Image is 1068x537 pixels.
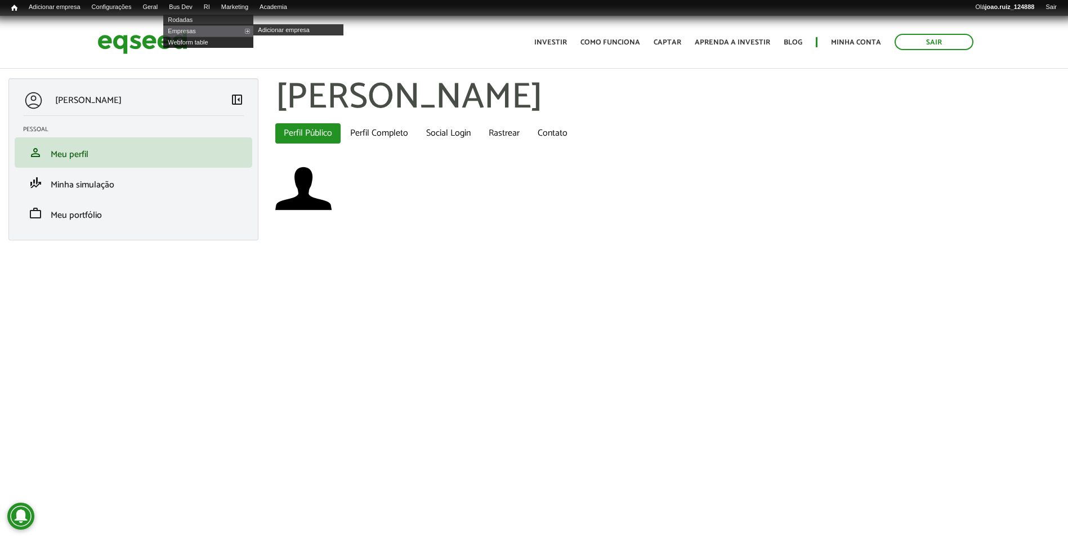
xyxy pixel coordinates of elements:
[137,3,163,12] a: Geral
[23,126,252,133] h2: Pessoal
[230,93,244,109] a: Colapsar menu
[29,146,42,159] span: person
[529,123,576,144] a: Contato
[275,78,1060,118] h1: [PERSON_NAME]
[51,177,114,193] span: Minha simulação
[29,176,42,190] span: finance_mode
[418,123,479,144] a: Social Login
[163,3,198,12] a: Bus Dev
[23,3,86,12] a: Adicionar empresa
[275,160,332,217] img: Foto de João Pedro Ruiz de Oliveira da Silva
[51,208,102,223] span: Meu portfólio
[580,39,640,46] a: Como funciona
[23,207,244,220] a: workMeu portfólio
[216,3,254,12] a: Marketing
[23,176,244,190] a: finance_modeMinha simulação
[654,39,681,46] a: Captar
[198,3,216,12] a: RI
[11,4,17,12] span: Início
[831,39,881,46] a: Minha conta
[6,3,23,14] a: Início
[784,39,802,46] a: Blog
[15,168,252,198] li: Minha simulação
[1040,3,1062,12] a: Sair
[895,34,973,50] a: Sair
[275,123,341,144] a: Perfil Público
[86,3,137,12] a: Configurações
[969,3,1040,12] a: Olájoao.ruiz_124888
[342,123,417,144] a: Perfil Completo
[55,95,122,106] p: [PERSON_NAME]
[534,39,567,46] a: Investir
[695,39,770,46] a: Aprenda a investir
[230,93,244,106] span: left_panel_close
[15,137,252,168] li: Meu perfil
[985,3,1035,10] strong: joao.ruiz_124888
[15,198,252,229] li: Meu portfólio
[163,14,253,25] a: Rodadas
[23,146,244,159] a: personMeu perfil
[275,160,332,217] a: Ver perfil do usuário.
[97,27,187,57] img: EqSeed
[51,147,88,162] span: Meu perfil
[29,207,42,220] span: work
[254,3,293,12] a: Academia
[480,123,528,144] a: Rastrear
